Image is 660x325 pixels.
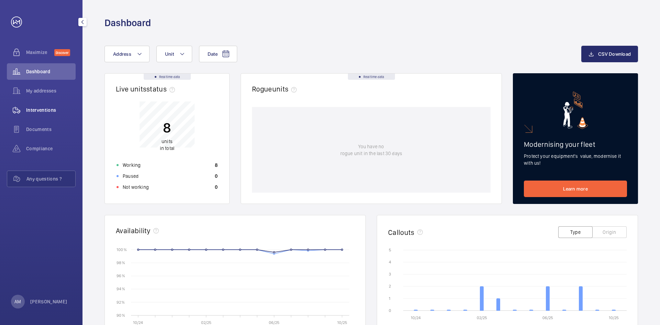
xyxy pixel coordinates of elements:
p: Working [123,162,141,169]
button: Type [558,226,593,238]
span: units [272,85,300,93]
text: 94 % [117,286,125,291]
text: 92 % [117,300,125,304]
span: Maximize [26,49,54,56]
button: Date [199,46,237,62]
text: 90 % [117,313,125,317]
img: marketing-card.svg [563,91,588,129]
span: Any questions ? [26,175,75,182]
button: Origin [592,226,627,238]
p: Not working [123,184,149,191]
span: Compliance [26,145,76,152]
text: 10/25 [337,320,347,325]
p: Paused [123,173,139,180]
span: status [146,85,178,93]
p: 8 [215,162,218,169]
text: 02/25 [477,315,487,320]
a: Learn more [524,181,627,197]
text: 02/25 [201,320,211,325]
p: 0 [215,184,218,191]
h2: Live units [116,85,178,93]
div: Real time data [144,74,191,80]
span: units [162,139,173,144]
div: Real time data [348,74,395,80]
p: 0 [215,173,218,180]
span: Unit [165,51,174,57]
text: 10/24 [411,315,421,320]
h1: Dashboard [104,17,151,29]
text: 10/25 [609,315,619,320]
h2: Modernising your fleet [524,140,627,149]
text: 06/25 [542,315,553,320]
span: My addresses [26,87,76,94]
text: 3 [389,272,391,277]
h2: Availability [116,226,151,235]
span: Documents [26,126,76,133]
span: Date [208,51,218,57]
span: Dashboard [26,68,76,75]
text: 98 % [117,260,125,265]
p: You have no rogue unit in the last 30 days [340,143,402,157]
p: AM [14,298,21,305]
p: 8 [160,119,174,136]
h2: Rogue [252,85,299,93]
span: Interventions [26,107,76,113]
text: 06/25 [269,320,279,325]
text: 10/24 [133,320,143,325]
text: 5 [389,248,391,252]
button: Unit [156,46,192,62]
text: 100 % [117,247,127,252]
span: CSV Download [598,51,631,57]
text: 0 [389,308,391,313]
span: Discover [54,49,70,56]
span: Address [113,51,131,57]
text: 4 [389,260,391,264]
h2: Callouts [388,228,415,237]
text: 96 % [117,273,125,278]
button: CSV Download [581,46,638,62]
text: 1 [389,296,390,301]
text: 2 [389,284,391,289]
p: [PERSON_NAME] [30,298,67,305]
button: Address [104,46,150,62]
p: in total [160,138,174,152]
p: Protect your equipment's value, modernise it with us! [524,153,627,166]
